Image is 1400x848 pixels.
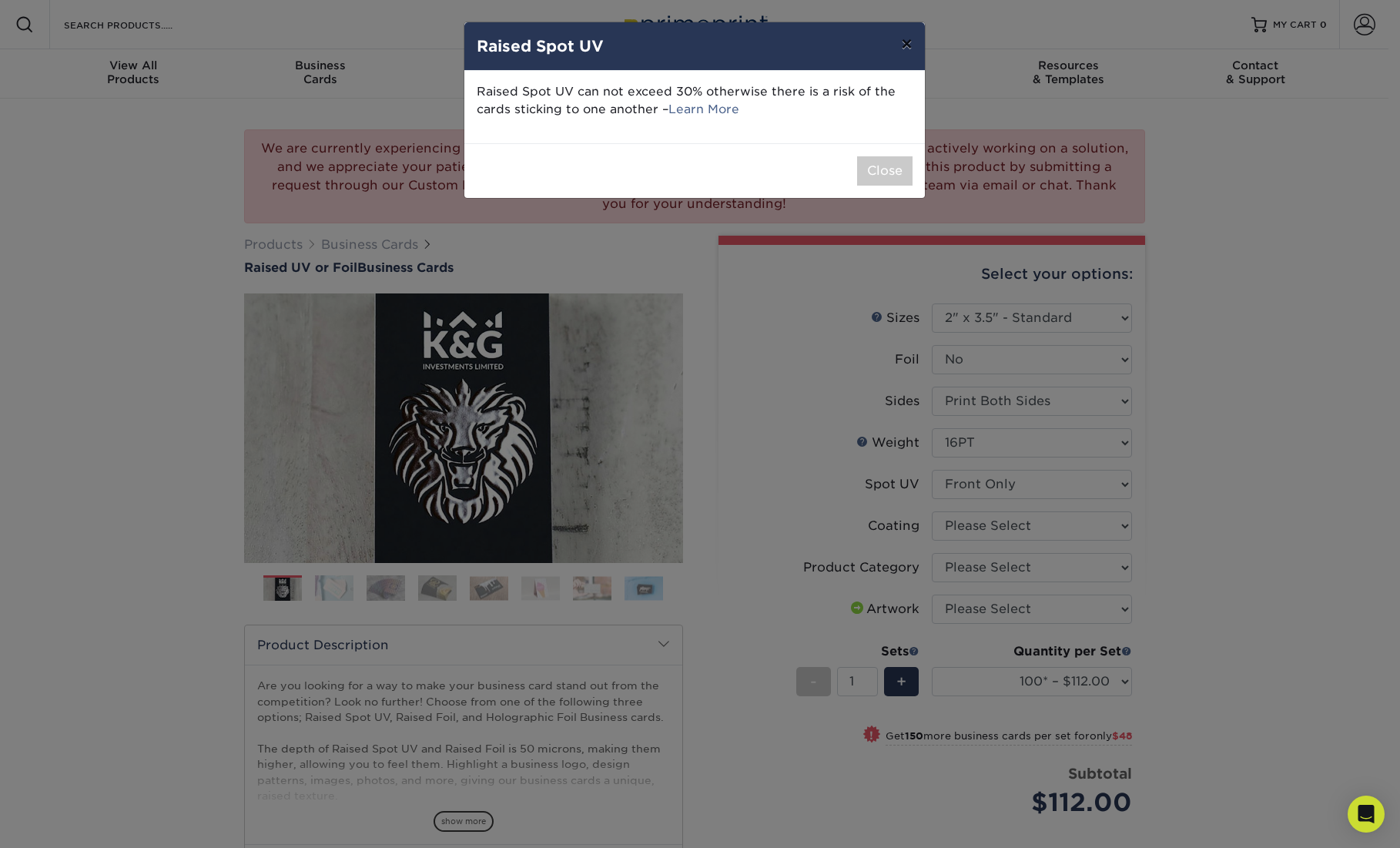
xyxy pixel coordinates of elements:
div: Open Intercom Messenger [1348,796,1385,833]
a: Learn More [668,102,739,116]
h4: Raised Spot UV [477,35,913,58]
p: Raised Spot UV can not exceed 30% otherwise there is a risk of the cards sticking to one another – [477,83,913,119]
button: × [889,22,924,65]
button: Close [857,156,913,186]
